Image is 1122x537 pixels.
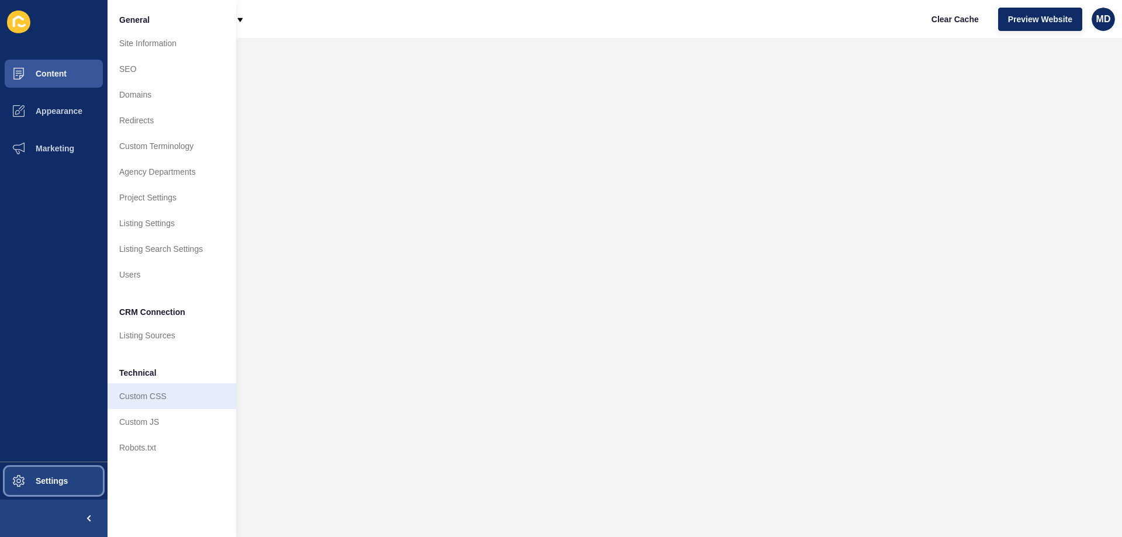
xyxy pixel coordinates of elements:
span: Preview Website [1008,13,1072,25]
span: MD [1096,13,1111,25]
a: Users [108,262,236,287]
span: Technical [119,367,157,379]
button: Preview Website [998,8,1082,31]
a: Custom Terminology [108,133,236,159]
a: Agency Departments [108,159,236,185]
a: Site Information [108,30,236,56]
span: General [119,14,150,26]
a: Robots.txt [108,435,236,460]
a: Custom CSS [108,383,236,409]
a: Listing Settings [108,210,236,236]
a: Project Settings [108,185,236,210]
a: Custom JS [108,409,236,435]
span: CRM Connection [119,306,185,318]
a: Redirects [108,108,236,133]
a: Domains [108,82,236,108]
a: Listing Search Settings [108,236,236,262]
a: SEO [108,56,236,82]
button: Clear Cache [922,8,989,31]
span: Clear Cache [931,13,979,25]
a: Listing Sources [108,323,236,348]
